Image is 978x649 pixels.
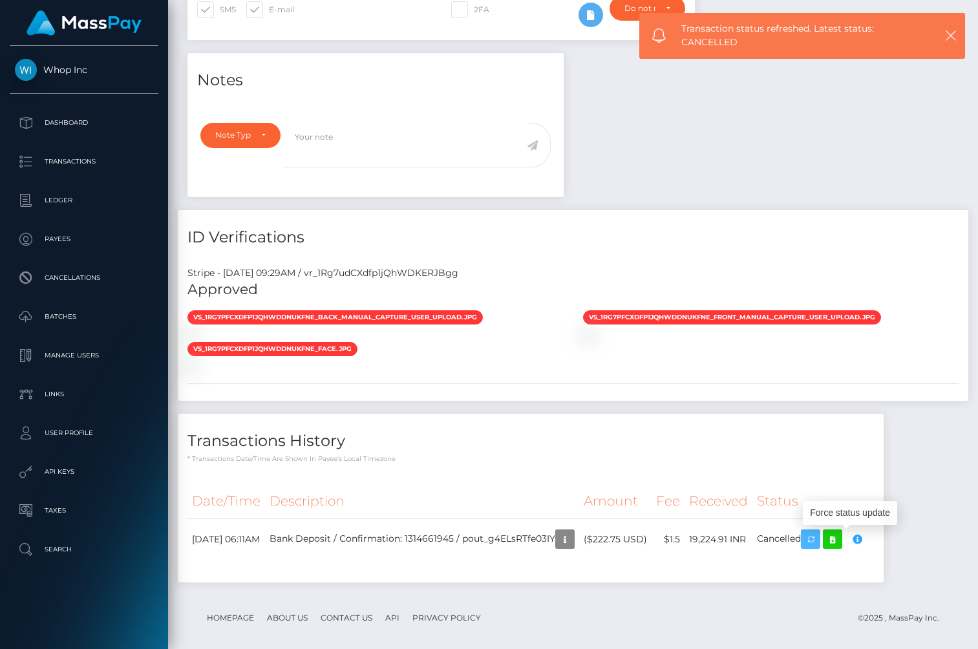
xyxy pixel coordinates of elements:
[579,519,652,560] td: ($222.75 USD)
[15,307,153,326] p: Batches
[187,310,483,324] span: vs_1Rg7pfCXdfp1jQhWddnukfNE_back_manual_capture_user_upload.jpg
[187,342,357,356] span: vs_1Rg7pfCXdfp1jQhWddnukfNE_face.jpg
[803,501,897,525] div: Force status update
[10,495,158,527] a: Taxes
[10,533,158,566] a: Search
[652,484,685,519] th: Fee
[315,608,377,628] a: Contact Us
[15,59,37,81] img: Whop Inc
[10,301,158,333] a: Batches
[197,1,236,18] label: SMS
[197,69,554,92] h4: Notes
[624,3,655,14] div: Do not require
[27,10,142,36] img: MassPay Logo
[10,456,158,488] a: API Keys
[10,417,158,449] a: User Profile
[752,519,874,560] td: Cancelled
[262,608,313,628] a: About Us
[15,462,153,482] p: API Keys
[583,310,881,324] span: vs_1Rg7pfCXdfp1jQhWddnukfNE_front_manual_capture_user_upload.jpg
[187,361,198,372] img: vr_1Rg7udCXdfp1jQhWDKERJBggfile_1Rg7uVCXdfp1jQhWu4F78RPO
[10,378,158,410] a: Links
[15,501,153,520] p: Taxes
[187,430,874,452] h4: Transactions History
[10,223,158,255] a: Payees
[10,107,158,139] a: Dashboard
[579,484,652,519] th: Amount
[752,484,874,519] th: Status
[685,519,752,560] td: 19,224.91 INR
[187,454,874,463] p: * Transactions date/time are shown in payee's local timezone
[187,484,265,519] th: Date/Time
[685,484,752,519] th: Received
[15,423,153,443] p: User Profile
[200,123,281,147] button: Note Type
[652,519,685,560] td: $1.5
[407,608,486,628] a: Privacy Policy
[10,262,158,294] a: Cancellations
[451,1,489,18] label: 2FA
[15,268,153,288] p: Cancellations
[246,1,294,18] label: E-mail
[10,64,158,76] span: Whop Inc
[10,145,158,178] a: Transactions
[15,113,153,133] p: Dashboard
[15,191,153,210] p: Ledger
[681,22,922,49] span: Transaction status refreshed. Latest status: CANCELLED
[265,519,579,560] td: Bank Deposit / Confirmation: 1314661945 / pout_g4ELsRTfe03IY
[15,540,153,559] p: Search
[15,152,153,171] p: Transactions
[858,611,949,625] div: © 2025 , MassPay Inc.
[202,608,259,628] a: Homepage
[10,339,158,372] a: Manage Users
[15,229,153,249] p: Payees
[215,130,251,140] div: Note Type
[187,330,198,340] img: vr_1Rg7udCXdfp1jQhWDKERJBggfile_1Rg7u8CXdfp1jQhWc9XWsVwx
[15,385,153,404] p: Links
[265,484,579,519] th: Description
[583,330,593,340] img: vr_1Rg7udCXdfp1jQhWDKERJBggfile_1Rg7tdCXdfp1jQhWi24cN4hy
[10,184,158,217] a: Ledger
[380,608,405,628] a: API
[187,519,265,560] td: [DATE] 06:11AM
[15,346,153,365] p: Manage Users
[178,266,968,280] div: Stripe - [DATE] 09:29AM / vr_1Rg7udCXdfp1jQhWDKERJBgg
[187,280,959,300] h5: Approved
[187,226,959,249] h4: ID Verifications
